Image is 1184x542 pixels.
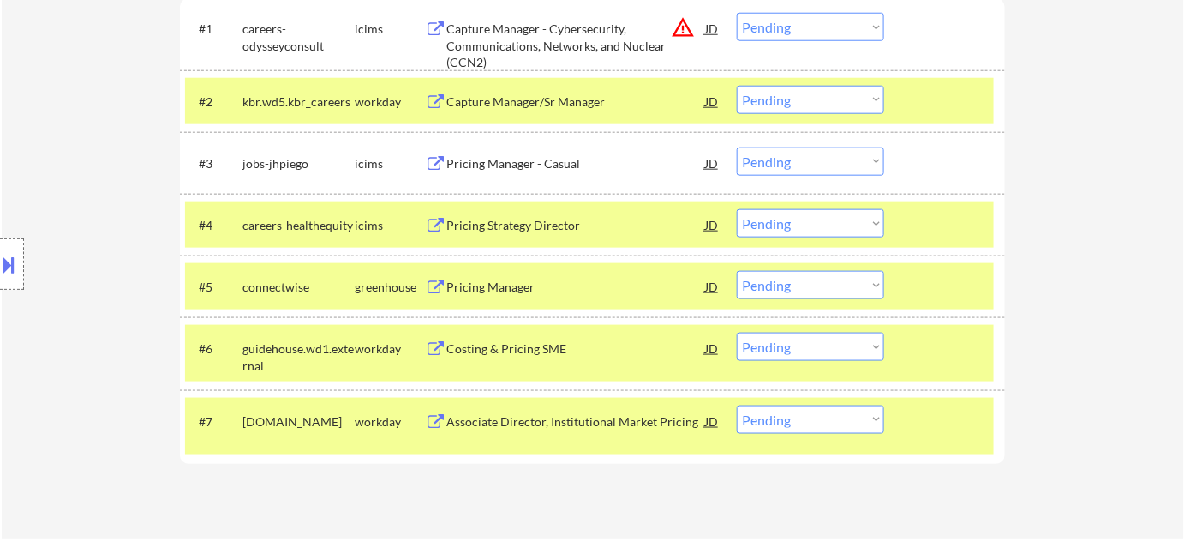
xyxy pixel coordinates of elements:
[703,333,721,364] div: JD
[355,155,425,172] div: icims
[355,413,425,431] div: workday
[355,279,425,296] div: greenhouse
[446,413,705,431] div: Associate Director, Institutional Market Pricing
[242,93,355,111] div: kbr.wd5.kbr_careers
[355,217,425,234] div: icims
[446,155,705,172] div: Pricing Manager - Casual
[355,21,425,38] div: icims
[242,21,355,54] div: careers-odysseyconsult
[446,93,705,111] div: Capture Manager/Sr Manager
[703,13,721,44] div: JD
[703,209,721,240] div: JD
[703,148,721,178] div: JD
[703,406,721,437] div: JD
[355,93,425,111] div: workday
[446,279,705,296] div: Pricing Manager
[446,217,705,234] div: Pricing Strategy Director
[446,21,705,71] div: Capture Manager - Cybersecurity, Communications, Networks, and Nuclear (CCN2)
[199,93,229,111] div: #2
[671,15,695,39] button: warning_amber
[199,21,229,38] div: #1
[703,86,721,117] div: JD
[446,340,705,358] div: Costing & Pricing SME
[703,271,721,302] div: JD
[355,340,425,358] div: workday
